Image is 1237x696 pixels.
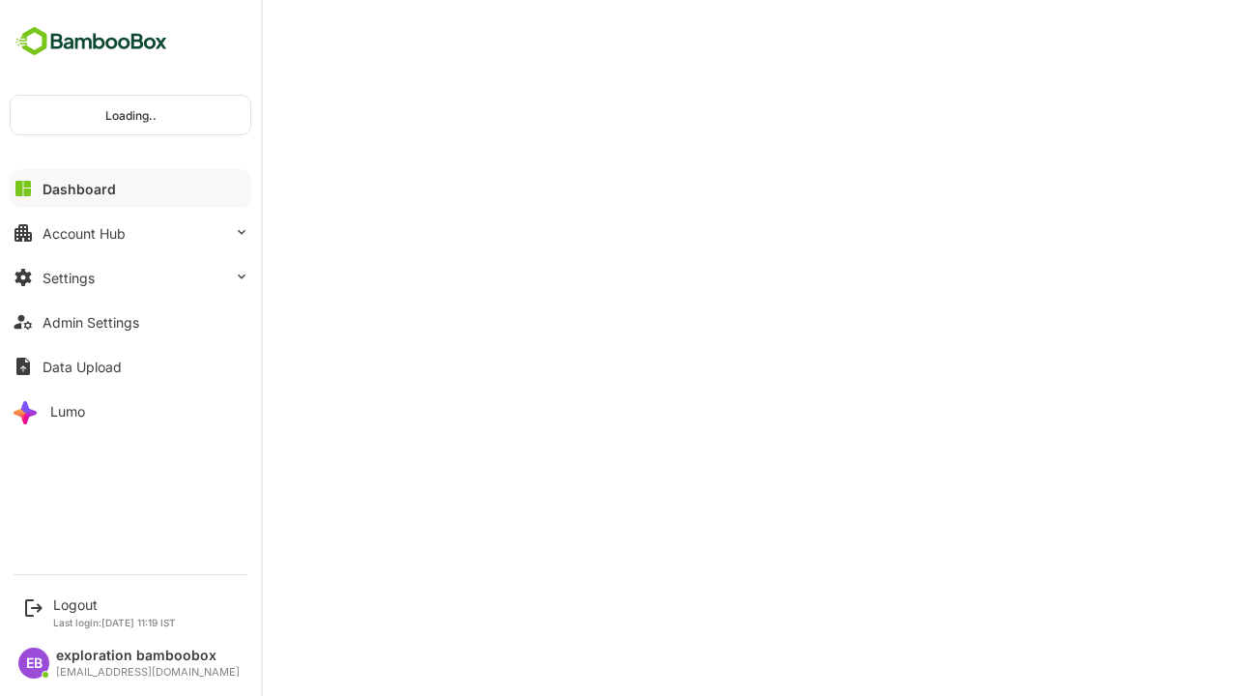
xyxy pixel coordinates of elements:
[56,666,240,679] div: [EMAIL_ADDRESS][DOMAIN_NAME]
[43,225,126,242] div: Account Hub
[11,96,250,134] div: Loading..
[43,359,122,375] div: Data Upload
[56,648,240,664] div: exploration bamboobox
[10,169,251,208] button: Dashboard
[50,403,85,420] div: Lumo
[53,617,176,628] p: Last login: [DATE] 11:19 IST
[18,648,49,679] div: EB
[43,270,95,286] div: Settings
[43,314,139,331] div: Admin Settings
[10,391,251,430] button: Lumo
[10,258,251,297] button: Settings
[10,23,173,60] img: BambooboxFullLogoMark.5f36c76dfaba33ec1ec1367b70bb1252.svg
[53,596,176,613] div: Logout
[10,214,251,252] button: Account Hub
[43,181,116,197] div: Dashboard
[10,347,251,386] button: Data Upload
[10,303,251,341] button: Admin Settings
